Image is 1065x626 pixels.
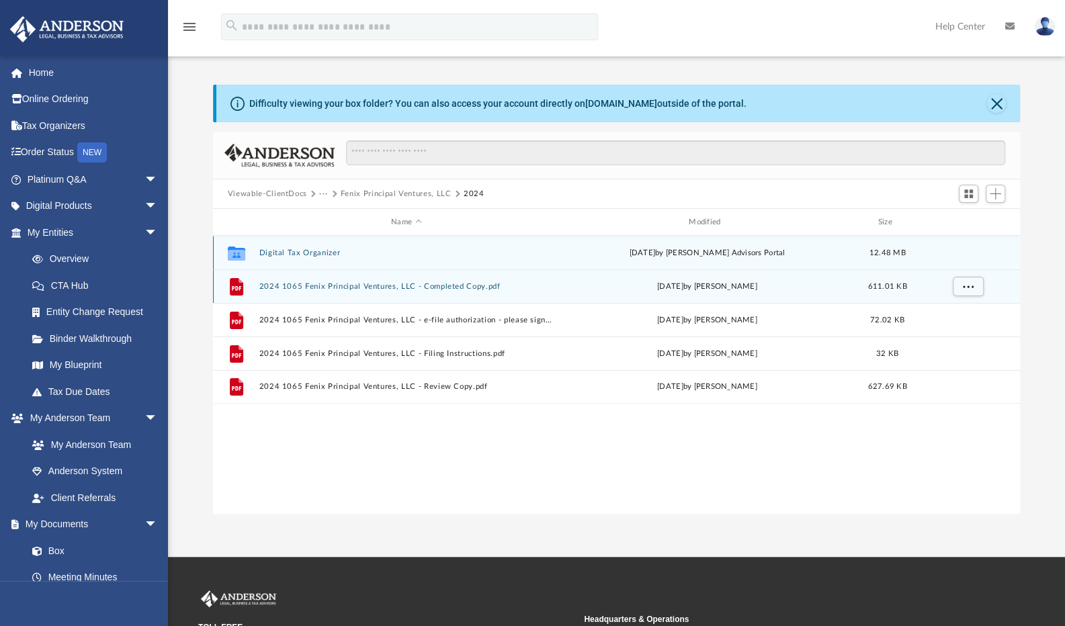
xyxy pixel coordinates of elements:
a: Client Referrals [19,484,171,511]
div: id [219,216,253,228]
a: My Anderson Teamarrow_drop_down [9,405,171,432]
button: Close [987,94,1006,113]
i: search [224,18,239,33]
div: id [920,216,1014,228]
span: arrow_drop_down [144,193,171,220]
button: 2024 1065 Fenix Principal Ventures, LLC - Review Copy.pdf [259,382,554,391]
span: 611.01 KB [867,283,906,290]
a: My Documentsarrow_drop_down [9,511,171,538]
span: 72.02 KB [870,316,904,324]
div: [DATE] by [PERSON_NAME] [560,314,855,326]
a: Entity Change Request [19,299,178,326]
a: Box [19,537,165,564]
img: User Pic [1035,17,1055,36]
a: Order StatusNEW [9,139,178,167]
a: Tax Organizers [9,112,178,139]
div: Size [860,216,914,228]
button: Fenix Principal Ventures, LLC [341,188,452,200]
span: 32 KB [876,350,898,357]
button: ··· [319,188,328,200]
a: CTA Hub [19,272,178,299]
button: 2024 1065 Fenix Principal Ventures, LLC - Filing Instructions.pdf [259,349,554,358]
button: Digital Tax Organizer [259,249,554,257]
a: My Blueprint [19,352,171,379]
div: Name [258,216,553,228]
img: Anderson Advisors Platinum Portal [198,590,279,608]
button: More options [952,277,983,297]
div: Difficulty viewing your box folder? You can also access your account directly on outside of the p... [249,97,747,111]
span: 12.48 MB [869,249,905,257]
div: [DATE] by [PERSON_NAME] [560,348,855,360]
div: Modified [559,216,854,228]
a: Overview [19,246,178,273]
i: menu [181,19,198,35]
span: 627.69 KB [867,383,906,390]
button: Add [986,185,1006,204]
span: arrow_drop_down [144,166,171,193]
button: 2024 [464,188,484,200]
span: arrow_drop_down [144,405,171,433]
a: Platinum Q&Aarrow_drop_down [9,166,178,193]
span: arrow_drop_down [144,511,171,539]
div: [DATE] by [PERSON_NAME] [560,281,855,293]
img: Anderson Advisors Platinum Portal [6,16,128,42]
a: Meeting Minutes [19,564,171,591]
input: Search files and folders [346,140,1005,166]
a: Tax Due Dates [19,378,178,405]
a: Binder Walkthrough [19,325,178,352]
div: NEW [77,142,107,163]
button: Switch to Grid View [959,185,979,204]
a: My Entitiesarrow_drop_down [9,219,178,246]
div: grid [213,236,1020,515]
button: 2024 1065 Fenix Principal Ventures, LLC - Completed Copy.pdf [259,282,554,291]
a: menu [181,26,198,35]
span: arrow_drop_down [144,219,171,247]
a: Digital Productsarrow_drop_down [9,193,178,220]
button: 2024 1065 Fenix Principal Ventures, LLC - e-file authorization - please sign.pdf [259,316,554,324]
a: [DOMAIN_NAME] [585,98,657,109]
button: Viewable-ClientDocs [228,188,307,200]
a: My Anderson Team [19,431,165,458]
small: Headquarters & Operations [584,613,960,625]
div: [DATE] by [PERSON_NAME] [560,381,855,393]
div: [DATE] by [PERSON_NAME] Advisors Portal [560,247,855,259]
a: Online Ordering [9,86,178,113]
a: Home [9,59,178,86]
a: Anderson System [19,458,171,485]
